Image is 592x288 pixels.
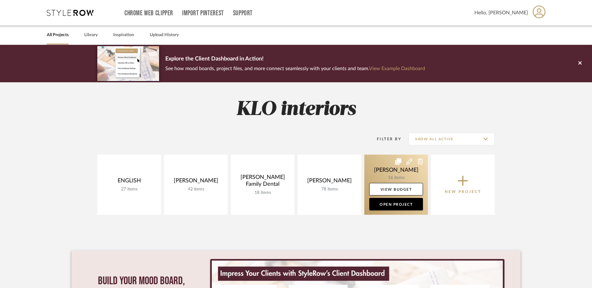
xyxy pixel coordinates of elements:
h2: KLO interiors [71,98,521,121]
div: 78 items [303,187,356,192]
a: Support [233,11,253,16]
a: Library [84,31,98,39]
a: View Example Dashboard [369,66,425,71]
span: Hello, [PERSON_NAME] [474,9,528,17]
div: [PERSON_NAME] [169,177,223,187]
p: New Project [445,189,481,195]
button: New Project [431,155,495,215]
div: ENGLISH [102,177,156,187]
div: 42 items [169,187,223,192]
p: See how mood boards, project files, and more connect seamlessly with your clients and team. [165,64,425,73]
div: 18 items [236,190,289,195]
div: [PERSON_NAME] [303,177,356,187]
div: [PERSON_NAME] Family Dental [236,174,289,190]
a: Upload History [150,31,179,39]
a: Inspiration [113,31,134,39]
p: Explore the Client Dashboard in Action! [165,54,425,64]
div: Filter By [369,136,401,142]
a: All Projects [47,31,69,39]
a: Chrome Web Clipper [124,11,173,16]
a: View Budget [369,183,423,195]
div: 27 items [102,187,156,192]
a: Import Pinterest [182,11,224,16]
a: Open Project [369,198,423,210]
img: d5d033c5-7b12-40c2-a960-1ecee1989c38.png [97,46,159,81]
